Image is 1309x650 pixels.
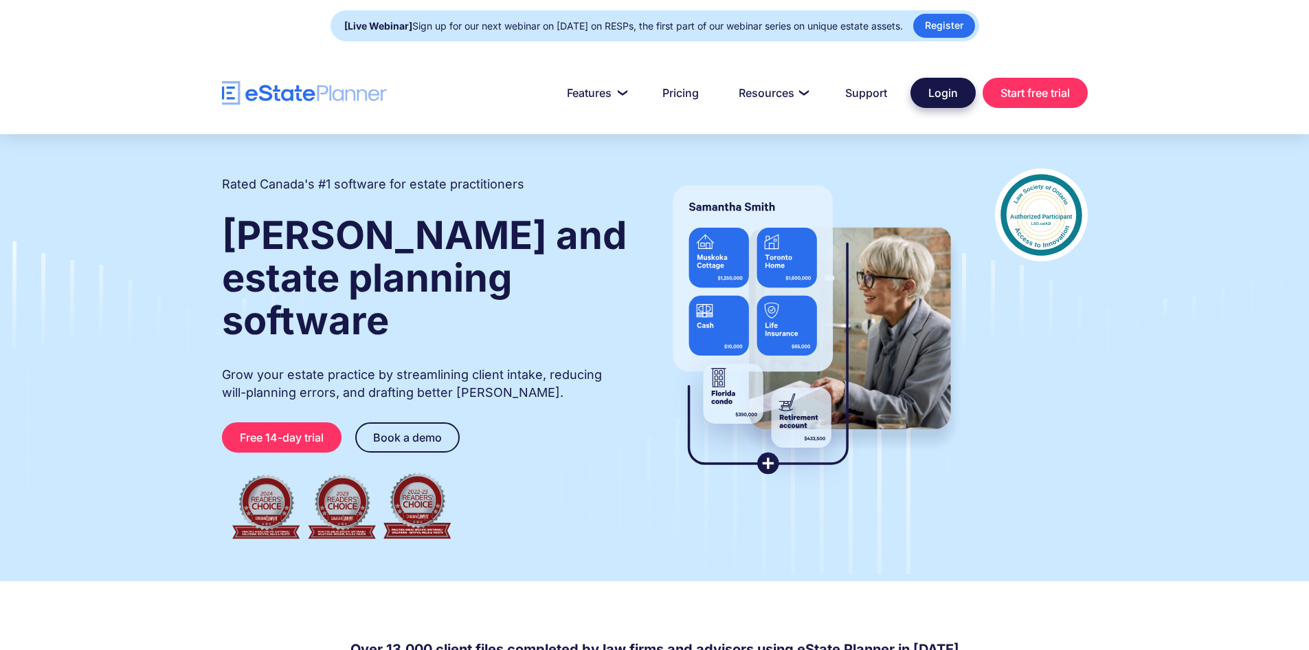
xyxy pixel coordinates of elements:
[222,175,524,193] h2: Rated Canada's #1 software for estate practitioners
[550,79,639,107] a: Features
[983,78,1088,108] a: Start free trial
[913,14,975,38] a: Register
[646,79,715,107] a: Pricing
[355,422,460,453] a: Book a demo
[722,79,822,107] a: Resources
[344,20,412,32] strong: [Live Webinar]
[344,17,903,36] div: Sign up for our next webinar on [DATE] on RESPs, the first part of our webinar series on unique e...
[222,422,342,453] a: Free 14-day trial
[222,81,387,105] a: home
[656,169,967,492] img: estate planner showing wills to their clients, using eState Planner, a leading estate planning so...
[222,212,627,344] strong: [PERSON_NAME] and estate planning software
[910,78,976,108] a: Login
[222,366,629,402] p: Grow your estate practice by streamlining client intake, reducing will-planning errors, and draft...
[829,79,904,107] a: Support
